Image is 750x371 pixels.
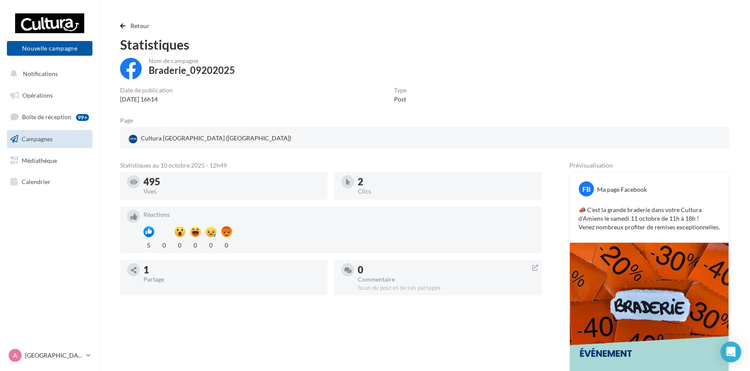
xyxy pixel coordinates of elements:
a: Opérations [5,86,94,105]
div: Open Intercom Messenger [721,342,741,362]
p: 📣 C'est la grande braderie dans votre Cultura d'Amiens le samedi 11 octobre de 11h à 18h ! Venez ... [578,206,720,231]
span: Médiathèque [22,156,57,164]
p: [GEOGRAPHIC_DATA] [25,351,83,360]
div: Date de publication [120,87,173,93]
div: 1 [143,265,321,275]
div: Issus du post et de ses partages [358,284,535,292]
div: Prévisualisation [569,162,729,168]
div: 0 [358,265,535,275]
div: Ma page Facebook [597,185,647,194]
div: Commentaire [358,276,535,282]
a: Boîte de réception99+ [5,108,94,126]
span: Boîte de réception [22,113,71,120]
div: Nom de campagne [149,58,235,64]
div: 495 [143,177,321,187]
span: A [13,351,17,360]
div: 2 [358,177,535,187]
div: Clics [358,188,535,194]
div: Page [120,117,140,124]
div: 0 [190,239,201,250]
div: 0 [206,239,216,250]
button: Nouvelle campagne [7,41,92,56]
div: 0 [175,239,185,250]
a: Campagnes [5,130,94,148]
div: Post [394,95,407,104]
a: Calendrier [5,173,94,191]
span: Campagnes [22,135,53,143]
div: 5 [143,239,154,250]
div: Réactions [143,212,535,218]
div: 0 [221,239,232,250]
div: Statistiques [120,38,729,51]
div: 99+ [76,114,89,121]
div: Statistiques au 10 octobre 2025 - 12h49 [120,162,542,168]
button: Notifications [5,65,91,83]
div: Type [394,87,407,93]
div: FB [579,181,594,197]
span: Notifications [23,70,58,77]
span: Calendrier [22,178,51,185]
span: Opérations [22,92,53,99]
a: Cultura [GEOGRAPHIC_DATA] ([GEOGRAPHIC_DATA]) [127,132,325,145]
div: Partage [143,276,321,282]
div: 0 [159,239,170,250]
div: Cultura [GEOGRAPHIC_DATA] ([GEOGRAPHIC_DATA]) [127,132,293,145]
div: Vues [143,188,321,194]
div: [DATE] 16h14 [120,95,173,104]
a: Médiathèque [5,152,94,170]
span: Retour [130,22,150,29]
button: Retour [120,21,153,31]
a: A [GEOGRAPHIC_DATA] [7,347,92,364]
div: Braderie_09202025 [149,66,235,75]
